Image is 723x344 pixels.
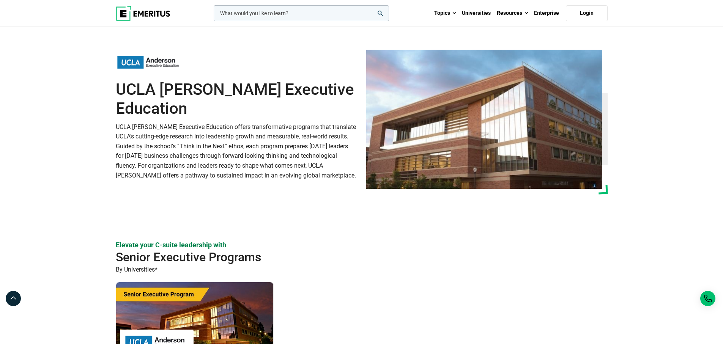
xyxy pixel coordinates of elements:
[214,5,389,21] input: woocommerce-product-search-field-0
[566,5,608,21] a: Login
[116,265,608,275] p: By Universities*
[116,80,357,118] h1: UCLA [PERSON_NAME] Executive Education
[116,250,558,265] h2: Senior Executive Programs
[116,122,357,181] p: UCLA [PERSON_NAME] Executive Education offers transformative programs that translate UCLA’s cutti...
[116,54,180,71] img: UCLA Anderson Executive Education
[366,50,602,189] img: UCLA Anderson Executive Education
[116,240,608,250] p: Elevate your C-suite leadership with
